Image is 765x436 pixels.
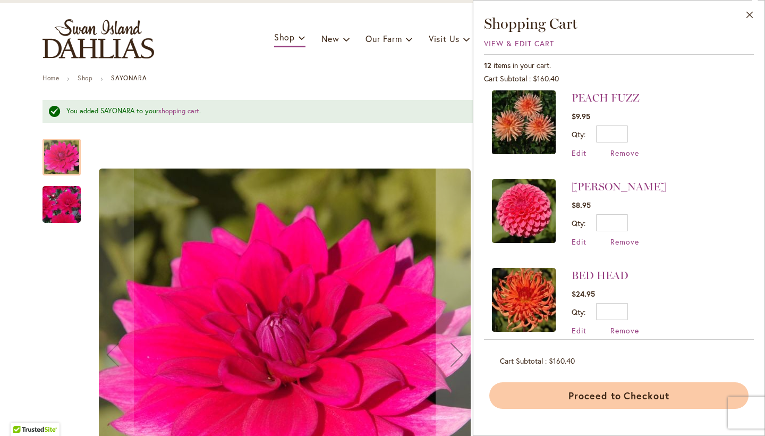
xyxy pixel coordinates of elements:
a: Home [42,74,59,82]
span: $9.95 [572,111,590,121]
a: Remove [610,325,639,336]
span: $160.40 [533,73,559,83]
label: Qty [572,218,585,228]
label: Qty [572,129,585,139]
a: [PERSON_NAME] [572,180,666,193]
span: Visit Us [429,33,460,44]
a: Edit [572,325,586,336]
span: Shopping Cart [484,14,577,32]
div: SAYONARA [42,175,81,223]
img: SAYONARA [23,170,100,239]
span: Cart Subtotal [500,356,543,366]
iframe: Launch Accessibility Center [8,398,38,428]
a: Edit [572,237,586,247]
a: BED HEAD [492,268,556,336]
a: BED HEAD [572,269,628,282]
div: SAYONARA [42,128,91,175]
a: store logo [42,19,154,58]
a: PEACH FUZZ [572,91,640,104]
label: Qty [572,307,585,317]
img: PEACH FUZZ [492,90,556,154]
a: Edit [572,148,586,158]
button: Proceed to Checkout [489,382,749,409]
span: $24.95 [572,289,595,299]
span: items in your cart. [494,60,551,70]
span: $8.95 [572,200,591,210]
a: PEACH FUZZ [492,90,556,158]
a: shopping cart [158,106,199,115]
a: Shop [78,74,92,82]
span: 12 [484,60,491,70]
span: Shop [274,31,295,43]
span: New [321,33,339,44]
strong: SAYONARA [111,74,147,82]
img: BED HEAD [492,268,556,332]
span: $160.40 [549,356,575,366]
span: Cart Subtotal [484,73,527,83]
span: Our Farm [365,33,402,44]
a: Remove [610,148,639,158]
img: REBECCA LYNN [492,179,556,243]
a: View & Edit Cart [484,38,554,48]
div: You added SAYONARA to your . [66,106,691,116]
a: REBECCA LYNN [492,179,556,247]
a: Remove [610,237,639,247]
